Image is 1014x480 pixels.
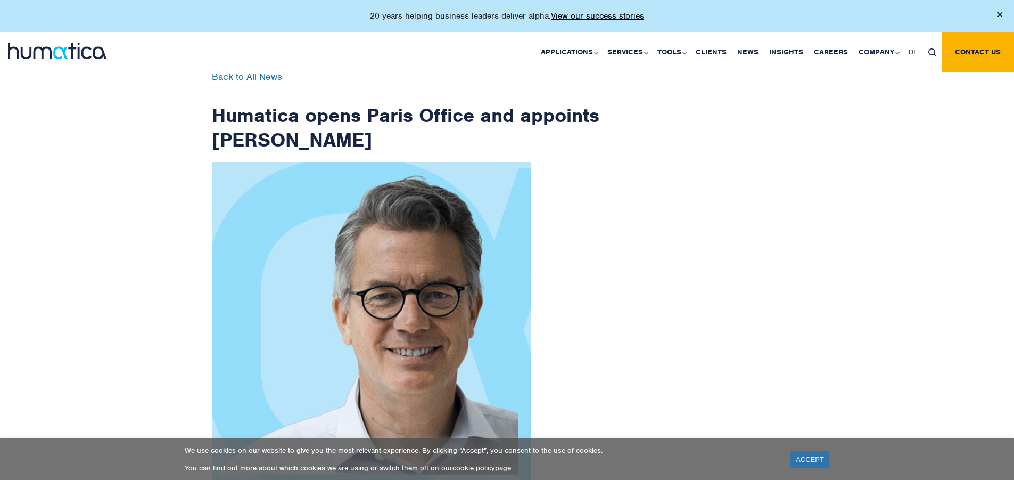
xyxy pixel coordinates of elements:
a: Applications [535,32,602,72]
a: Company [853,32,903,72]
a: Services [602,32,652,72]
img: search_icon [928,48,936,56]
a: ACCEPT [790,451,829,468]
a: Tools [652,32,690,72]
a: Clients [690,32,732,72]
a: View our success stories [551,11,644,21]
a: Insights [764,32,809,72]
a: Contact us [942,32,1014,72]
a: DE [903,32,923,72]
h1: Humatica opens Paris Office and appoints [PERSON_NAME] [212,72,600,152]
p: 20 years helping business leaders deliver alpha. [370,11,644,21]
span: DE [909,47,918,56]
a: Careers [809,32,853,72]
a: Back to All News [212,71,282,83]
a: News [732,32,764,72]
a: cookie policy [452,463,495,473]
p: You can find out more about which cookies we are using or switch them off on our page. [185,463,777,473]
img: logo [8,43,106,59]
p: We use cookies on our website to give you the most relevant experience. By clicking “Accept”, you... [185,446,777,455]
